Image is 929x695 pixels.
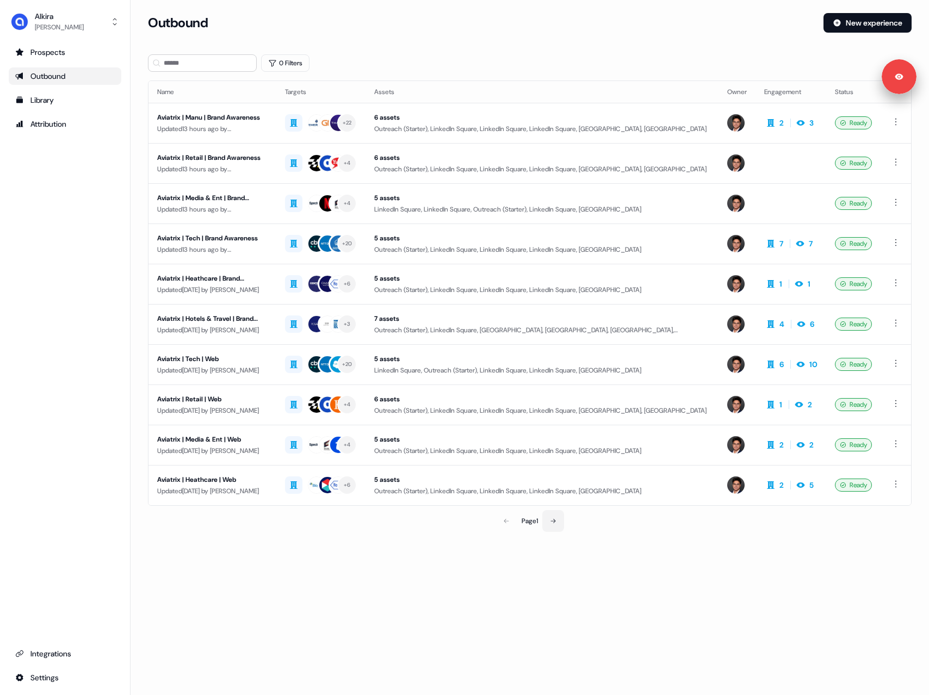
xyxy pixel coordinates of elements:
[148,81,276,103] th: Name
[727,436,745,454] img: Hugh
[157,325,268,336] div: Updated [DATE] by [PERSON_NAME]
[9,669,121,686] button: Go to integrations
[157,394,268,405] div: Aviatrix | Retail | Web
[343,118,352,128] div: + 22
[374,394,710,405] div: 6 assets
[835,318,872,331] div: Ready
[374,325,710,336] div: Outreach (Starter), LinkedIn Square, [GEOGRAPHIC_DATA], [GEOGRAPHIC_DATA], [GEOGRAPHIC_DATA], [GE...
[344,440,351,450] div: + 4
[809,117,814,128] div: 3
[148,15,208,31] h3: Outbound
[9,115,121,133] a: Go to attribution
[9,67,121,85] a: Go to outbound experience
[835,237,872,250] div: Ready
[374,434,710,445] div: 5 assets
[35,22,84,33] div: [PERSON_NAME]
[522,516,538,526] div: Page 1
[755,81,826,103] th: Engagement
[808,399,812,410] div: 2
[157,273,268,284] div: Aviatrix | Heathcare | Brand Awareness
[15,672,115,683] div: Settings
[366,81,719,103] th: Assets
[779,117,784,128] div: 2
[835,197,872,210] div: Ready
[826,81,881,103] th: Status
[727,315,745,333] img: Hugh
[779,319,784,330] div: 4
[157,193,268,203] div: Aviatrix | Media & Ent | Brand Awareness
[261,54,309,72] button: 0 Filters
[809,238,813,249] div: 7
[810,319,814,330] div: 6
[374,244,710,255] div: Outreach (Starter), LinkedIn Square, LinkedIn Square, LinkedIn Square, [GEOGRAPHIC_DATA]
[157,123,268,134] div: Updated 13 hours ago by [PERSON_NAME]
[374,486,710,497] div: Outreach (Starter), LinkedIn Square, LinkedIn Square, LinkedIn Square, [GEOGRAPHIC_DATA]
[779,399,782,410] div: 1
[374,313,710,324] div: 7 assets
[374,284,710,295] div: Outreach (Starter), LinkedIn Square, LinkedIn Square, LinkedIn Square, [GEOGRAPHIC_DATA]
[157,244,268,255] div: Updated 13 hours ago by [PERSON_NAME]
[374,193,710,203] div: 5 assets
[344,319,351,329] div: + 3
[727,154,745,172] img: Hugh
[779,278,782,289] div: 1
[9,91,121,109] a: Go to templates
[727,275,745,293] img: Hugh
[157,152,268,163] div: Aviatrix | Retail | Brand Awareness
[9,44,121,61] a: Go to prospects
[15,47,115,58] div: Prospects
[374,365,710,376] div: LinkedIn Square, Outreach (Starter), LinkedIn Square, LinkedIn Square, [GEOGRAPHIC_DATA]
[835,358,872,371] div: Ready
[835,116,872,129] div: Ready
[374,164,710,175] div: Outreach (Starter), LinkedIn Square, LinkedIn Square, LinkedIn Square, [GEOGRAPHIC_DATA], [GEOGRA...
[342,239,352,249] div: + 20
[157,434,268,445] div: Aviatrix | Media & Ent | Web
[374,405,710,416] div: Outreach (Starter), LinkedIn Square, LinkedIn Square, LinkedIn Square, [GEOGRAPHIC_DATA], [GEOGRA...
[727,195,745,212] img: Hugh
[835,438,872,451] div: Ready
[823,13,912,33] button: New experience
[374,474,710,485] div: 5 assets
[35,11,84,22] div: Alkira
[157,486,268,497] div: Updated [DATE] by [PERSON_NAME]
[374,204,710,215] div: LinkedIn Square, LinkedIn Square, Outreach (Starter), LinkedIn Square, [GEOGRAPHIC_DATA]
[9,9,121,35] button: Alkira[PERSON_NAME]
[344,158,351,168] div: + 4
[727,114,745,132] img: Hugh
[779,480,784,491] div: 2
[157,474,268,485] div: Aviatrix | Heathcare | Web
[374,152,710,163] div: 6 assets
[276,81,366,103] th: Targets
[835,479,872,492] div: Ready
[157,233,268,244] div: Aviatrix | Tech | Brand Awareness
[344,198,351,208] div: + 4
[374,445,710,456] div: Outreach (Starter), LinkedIn Square, LinkedIn Square, LinkedIn Square, [GEOGRAPHIC_DATA]
[374,123,710,134] div: Outreach (Starter), LinkedIn Square, LinkedIn Square, LinkedIn Square, [GEOGRAPHIC_DATA], [GEOGRA...
[727,396,745,413] img: Hugh
[808,278,810,289] div: 1
[809,359,817,370] div: 10
[15,71,115,82] div: Outbound
[15,648,115,659] div: Integrations
[809,480,814,491] div: 5
[835,398,872,411] div: Ready
[344,279,351,289] div: + 6
[15,119,115,129] div: Attribution
[727,235,745,252] img: Hugh
[374,353,710,364] div: 5 assets
[779,238,783,249] div: 7
[157,365,268,376] div: Updated [DATE] by [PERSON_NAME]
[344,400,351,409] div: + 4
[344,480,351,490] div: + 6
[719,81,755,103] th: Owner
[157,353,268,364] div: Aviatrix | Tech | Web
[9,645,121,662] a: Go to integrations
[779,359,784,370] div: 6
[779,439,784,450] div: 2
[157,204,268,215] div: Updated 13 hours ago by [PERSON_NAME]
[157,405,268,416] div: Updated [DATE] by [PERSON_NAME]
[374,273,710,284] div: 5 assets
[157,284,268,295] div: Updated [DATE] by [PERSON_NAME]
[157,164,268,175] div: Updated 13 hours ago by [PERSON_NAME]
[374,233,710,244] div: 5 assets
